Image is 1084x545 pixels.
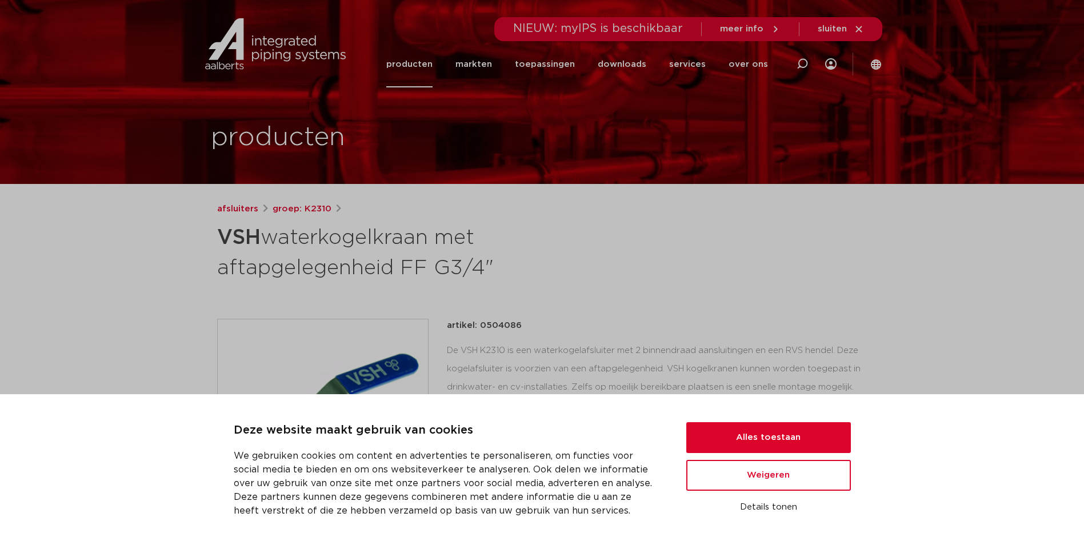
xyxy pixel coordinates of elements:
[686,460,851,491] button: Weigeren
[217,202,258,216] a: afsluiters
[825,41,837,87] div: my IPS
[818,24,864,34] a: sluiten
[729,41,768,87] a: over ons
[211,119,345,156] h1: producten
[455,41,492,87] a: markten
[513,23,683,34] span: NIEUW: myIPS is beschikbaar
[686,422,851,453] button: Alles toestaan
[720,25,763,33] span: meer info
[386,41,433,87] a: producten
[686,498,851,517] button: Details tonen
[234,449,659,518] p: We gebruiken cookies om content en advertenties te personaliseren, om functies voor social media ...
[234,422,659,440] p: Deze website maakt gebruik van cookies
[386,41,768,87] nav: Menu
[598,41,646,87] a: downloads
[273,202,331,216] a: groep: K2310
[720,24,781,34] a: meer info
[669,41,706,87] a: services
[447,342,867,456] div: De VSH K2310 is een waterkogelafsluiter met 2 binnendraad aansluitingen en een RVS hendel. Deze k...
[217,221,646,282] h1: waterkogelkraan met aftapgelegenheid FF G3/4"
[217,227,261,248] strong: VSH
[515,41,575,87] a: toepassingen
[218,319,428,530] img: Product Image for VSH waterkogelkraan met aftapgelegenheid FF G3/4"
[818,25,847,33] span: sluiten
[447,319,522,332] p: artikel: 0504086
